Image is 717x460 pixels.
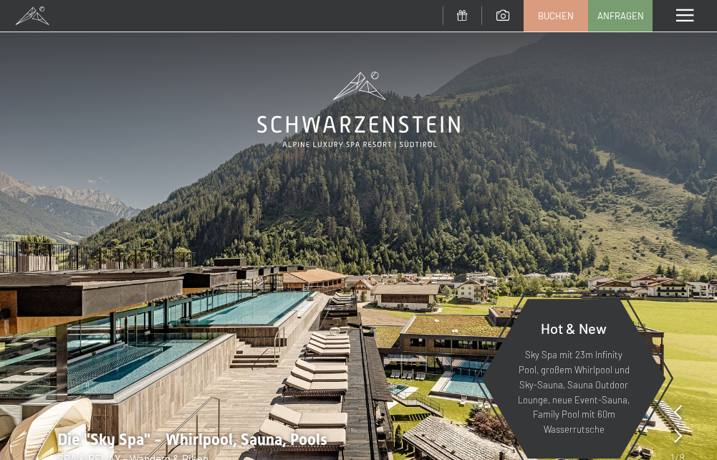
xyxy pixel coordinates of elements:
span: Hot & New [541,320,607,337]
p: Sky Spa mit 23m Infinity Pool, großem Whirlpool und Sky-Sauna, Sauna Outdoor Lounge, neue Event-S... [516,348,631,437]
a: Hot & New Sky Spa mit 23m Infinity Pool, großem Whirlpool und Sky-Sauna, Sauna Outdoor Lounge, ne... [481,298,667,459]
span: Die "Sky Spa" - Whirlpool, Sauna, Pools [57,431,327,449]
a: Anfragen [589,1,652,31]
span: Anfragen [597,9,644,22]
a: Buchen [524,1,587,31]
span: Buchen [538,9,574,22]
